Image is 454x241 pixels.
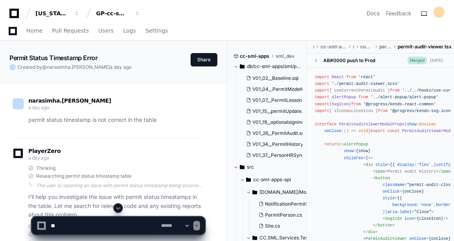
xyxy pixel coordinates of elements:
[252,119,316,125] span: V01_19__optionalsigninout.sql
[52,22,89,40] a: Pull Requests
[375,169,385,174] span: span
[252,152,323,158] span: V01_37__PersonHRSyncTime.sql
[321,44,347,50] span: cc-sml-apps-ui-mobile
[356,149,371,153] span: {show}
[390,88,400,93] span: from
[378,109,388,113] span: from
[93,6,143,20] button: GP-cc-sml-apps
[276,53,295,59] span: sml_dev
[9,54,97,62] app-text-character-animate: Permit Status Timestamp Error
[332,81,400,86] span: './permit-audit-viewer.scss'
[243,150,303,161] button: V01_37__PersonHRSyncTime.sql
[315,75,329,79] span: import
[17,64,132,70] span: Created by
[259,189,314,195] span: [DOMAIN_NAME]/Models
[47,64,110,70] span: narasimha.[PERSON_NAME]
[36,173,132,179] span: Researching permit status timestamp table
[36,182,205,189] div: The user is reporting an issue with permit status timestamp being incorrect in some table. This s...
[252,86,327,92] span: V01_04__PermitModelCleanup.sql
[383,182,404,187] span: className
[252,130,306,136] span: V01_26__PermitAudit.sql
[98,28,114,33] span: Users
[332,95,356,99] span: AlertPopup
[191,53,217,66] button: Share
[252,108,309,114] span: V01_15__permitUpdate.sql
[344,156,363,160] span: children
[243,73,303,84] button: V01_02__Baseline.sql
[358,129,368,133] span: void
[52,28,89,33] span: Pull Requests
[110,64,132,70] span: a day ago
[351,102,361,107] span: from
[247,164,254,170] span: src
[42,64,47,70] span: @
[324,129,341,133] span: onClose
[36,165,56,171] span: Thinking
[240,162,245,172] svg: Directory
[383,189,400,194] span: onClick
[315,81,329,86] span: import
[243,95,303,106] button: V01_07__PermitLessonLearned.sql
[243,139,303,150] button: V01_34__PermitHistory.sql
[315,95,329,99] span: import
[387,129,400,133] span: const
[436,202,453,207] span: border:
[252,188,257,197] svg: Directory
[123,28,136,33] span: Logs
[233,60,301,73] button: db/cc-sml-apps/sml/public-all
[28,155,49,161] span: a day ago
[243,84,303,95] button: V01_04__PermitModelCleanup.sql
[233,161,301,173] button: src
[265,201,326,207] span: NotificationPermitStatus.cs
[28,105,49,110] span: a day ago
[28,193,205,219] p: I'll help you investigate the issue with permit status timestamps in the table. Let me search for...
[96,9,130,17] div: GP-cc-sml-apps
[315,122,336,127] span: interface
[32,6,83,20] button: [US_STATE] Pacific
[123,22,136,40] a: Logs
[408,57,427,64] span: Merged
[419,162,429,167] span: flex
[346,109,351,113] span: as
[390,162,395,167] span: {{
[379,44,391,50] span: permit-audit
[252,97,328,103] span: V01_07__PermitLessonLearned.sql
[392,202,419,207] span: background:
[402,189,424,194] span: {onClose}
[246,186,314,199] button: [DOMAIN_NAME]/Models
[35,9,69,17] div: [US_STATE] Pacific
[28,149,61,153] span: PlayerZero
[421,202,431,207] span: none
[332,102,348,107] span: SvgIcon
[145,22,168,40] a: Settings
[243,128,303,139] button: V01_26__PermitAudit.sql
[145,28,168,33] span: Settings
[315,142,373,160] span: < = = <>
[339,122,404,127] span: PermitAuditViewerModalProps
[332,75,344,79] span: React
[371,129,385,133] span: export
[313,44,314,50] span: src
[315,102,329,107] span: import
[367,9,380,17] a: Docs
[383,196,395,201] span: style
[407,122,417,127] span: show
[28,116,205,125] p: permit status timestamp is not correct in the table
[358,95,368,99] span: from
[243,106,303,117] button: V01_15__permitUpdate.sql
[436,169,453,174] span: </ >
[360,44,372,50] span: components
[346,75,356,79] span: from
[240,62,245,71] svg: Directory
[353,44,354,50] span: src
[366,156,368,160] span: {
[247,63,301,70] span: db/cc-sml-apps/sml/public-all
[246,175,251,184] svg: Directory
[397,162,417,167] span: display:
[430,57,443,63] div: [DATE]
[366,162,373,167] span: div
[397,196,402,201] span: {{
[243,117,303,128] button: V01_19__optionalsigninout.sql
[253,177,291,183] span: cc-sml-apps-api
[398,44,452,50] span: permit-audit-viewer.tsx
